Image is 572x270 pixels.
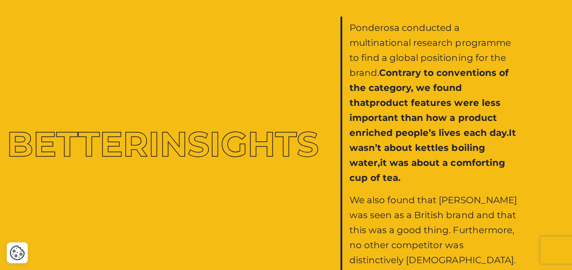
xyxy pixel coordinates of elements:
[349,193,517,268] p: We also found that [PERSON_NAME] was seen as a British brand and that this was a good thing. Furt...
[148,123,319,165] span: Insights
[10,245,25,260] img: Revisit consent button
[349,127,516,168] b: It wasn’t about kettles boiling water,
[7,127,232,161] h2: Better
[10,245,25,260] button: Cookie Settings
[349,67,508,108] b: Contrary to conventions of the category, we found that
[380,157,383,168] b: i
[349,157,505,183] b: t was about a comforting cup of tea.
[349,97,508,138] b: product features were less important than how a product enriched people’s lives each day.
[349,20,517,185] p: Ponderosa conducted a multinational research programme to find a global positioning for the brand.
